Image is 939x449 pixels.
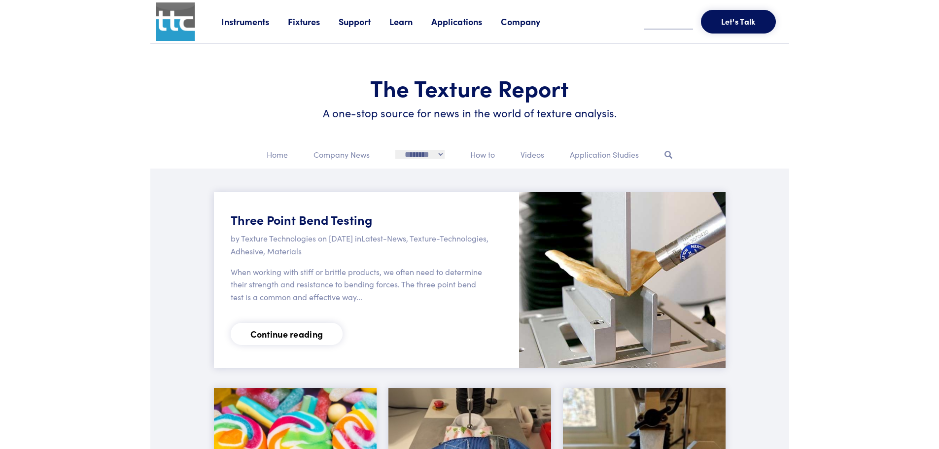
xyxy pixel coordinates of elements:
[267,148,288,161] p: Home
[174,105,765,121] h6: A one-stop source for news in the world of texture analysis.
[339,15,389,28] a: Support
[313,148,370,161] p: Company News
[701,10,776,34] button: Let's Talk
[570,148,639,161] p: Application Studies
[231,266,491,304] p: When working with stiff or brittle products, we often need to determine their strength and resist...
[288,15,339,28] a: Fixtures
[501,15,559,28] a: Company
[389,15,431,28] a: Learn
[221,15,288,28] a: Instruments
[231,323,343,345] a: Continue reading
[431,15,501,28] a: Applications
[521,148,544,161] p: Videos
[156,2,195,41] img: ttc_logo_1x1_v1.0.png
[231,211,491,228] h5: Three Point Bend Testing
[470,148,495,161] p: How to
[174,73,765,102] h1: The Texture Report
[231,232,491,257] p: by Texture Technologies on [DATE] in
